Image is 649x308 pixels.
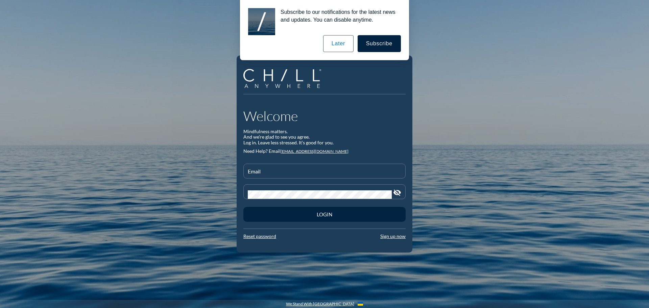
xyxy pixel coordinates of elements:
div: Mindfulness matters. And we’re glad to see you agree. Log in. Leave less stressed. It’s good for ... [243,129,406,146]
img: notification icon [248,8,275,35]
img: Flag_of_Ukraine.1aeecd60.svg [358,302,363,306]
a: [EMAIL_ADDRESS][DOMAIN_NAME] [281,149,348,154]
img: Company Logo [243,69,321,88]
a: Sign up now [380,233,406,239]
a: Company Logo [243,69,326,89]
span: Need Help? Email [243,148,281,154]
a: Reset password [243,233,276,239]
button: Later [323,35,354,52]
i: visibility_off [393,189,401,197]
button: Subscribe [358,35,401,52]
div: Login [255,211,394,217]
h1: Welcome [243,108,406,124]
button: Login [243,207,406,222]
input: Email [248,170,401,178]
div: Subscribe to our notifications for the latest news and updates. You can disable anytime. [275,8,401,24]
a: We Stand With [GEOGRAPHIC_DATA] [286,302,354,306]
input: Password [248,190,392,199]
